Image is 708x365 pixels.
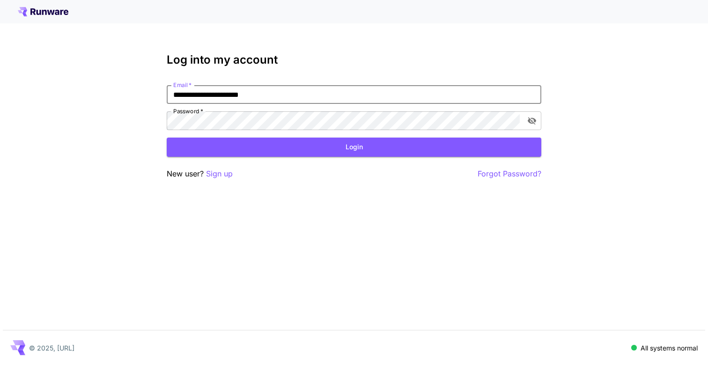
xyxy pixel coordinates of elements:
[167,168,233,180] p: New user?
[173,81,192,89] label: Email
[167,138,541,157] button: Login
[29,343,74,353] p: © 2025, [URL]
[641,343,698,353] p: All systems normal
[524,112,540,129] button: toggle password visibility
[206,168,233,180] button: Sign up
[173,107,203,115] label: Password
[478,168,541,180] button: Forgot Password?
[167,53,541,66] h3: Log into my account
